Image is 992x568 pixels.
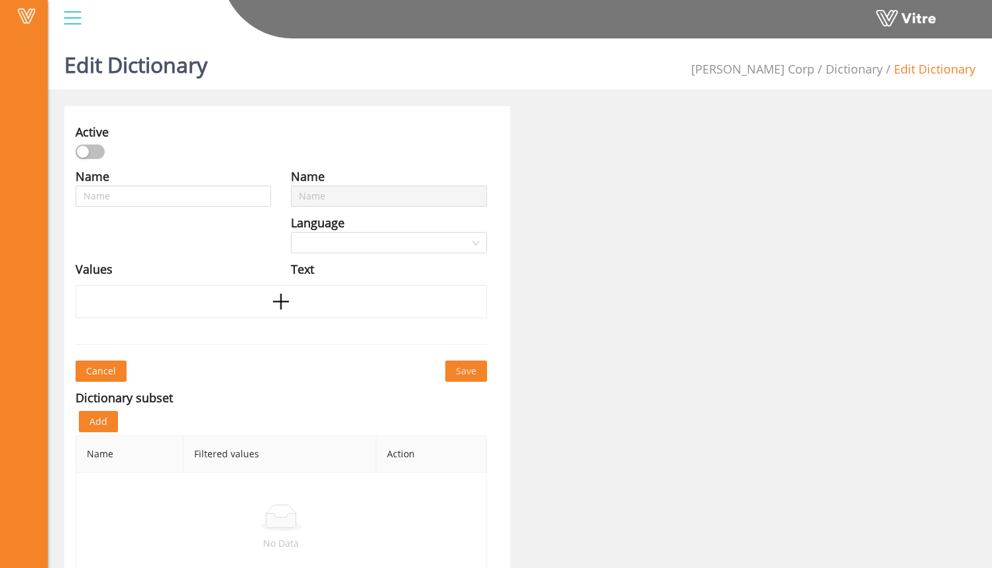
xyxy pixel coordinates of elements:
div: Active [76,123,109,141]
span: Add [89,414,107,429]
li: Edit Dictionary [883,60,975,78]
button: Cancel [76,361,127,382]
input: Name [76,186,271,207]
div: Text [291,260,314,278]
span: 210 [691,61,814,77]
p: No Data [87,536,476,551]
span: plus [271,292,291,312]
th: Filtered values [184,436,376,473]
div: Language [291,213,345,232]
div: Name [76,167,109,186]
button: Add [79,411,118,432]
div: Name [291,167,325,186]
div: Values [76,260,113,278]
th: Name [76,436,184,473]
span: Cancel [86,364,116,378]
a: Dictionary [826,61,883,77]
div: Dictionary subset [76,388,173,407]
input: Name [291,186,486,207]
button: Save [445,361,487,382]
h1: Edit Dictionary [64,33,207,89]
th: Action [376,436,487,473]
